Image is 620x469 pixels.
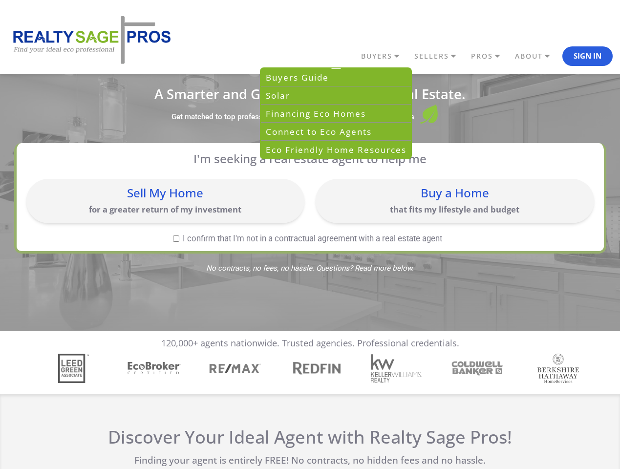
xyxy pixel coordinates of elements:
h2: Discover Your Ideal Agent with Realty Sage Pros! [106,426,514,448]
h1: A Smarter and Greener Approach to Real Estate. [14,87,606,101]
div: BUYERS [260,67,412,159]
img: Sponsor Logo: Remax [209,354,261,383]
p: that fits my lifestyle and budget [321,204,589,215]
button: Sign In [562,46,613,66]
div: 3 / 7 [213,354,265,383]
div: Buy a Home [321,187,589,199]
p: I'm seeking a real estate agent to help me [39,151,581,166]
a: Solar [261,86,411,105]
img: Sponsor Logo: Ecobroker [126,360,182,377]
a: Financing Eco Homes [261,105,411,123]
a: Eco Friendly Home Resources [261,141,411,158]
div: 2 / 7 [132,360,184,377]
a: Connect to Eco Agents [261,123,411,141]
img: Sponsor Logo: Keller Williams Realty [370,354,423,383]
a: BUYERS [359,48,412,64]
input: I confirm that I'm not in a contractual agreement with a real estate agent [173,235,179,242]
div: 4 / 7 [293,359,345,377]
a: SELLERS [412,48,469,64]
label: Get matched to top professionals based on your unique real estate needs [171,112,414,122]
p: Finding your agent is entirely FREE! No contracts, no hidden fees and no hassle. [106,455,514,466]
img: Sponsor Logo: Berkshire Hathaway [537,354,579,383]
label: I confirm that I'm not in a contractual agreement with a real estate agent [26,234,589,243]
a: Buyers Guide [261,68,411,86]
img: Sponsor Logo: Coldwell Banker [449,359,506,378]
p: for a greater return of my investment [31,204,299,215]
div: 6 / 7 [455,359,507,378]
div: Sell My Home [31,187,299,199]
span: No contracts, no fees, no hassle. Questions? Read more below. [14,265,606,272]
a: ABOUT [513,48,562,64]
img: Sponsor Logo: Redfin [288,359,344,377]
div: 5 / 7 [374,354,427,383]
p: 120,000+ agents nationwide. Trusted agencies. Professional credentials. [161,338,459,349]
div: 1 / 7 [51,354,103,383]
img: REALTY SAGE PROS [7,15,173,65]
div: 7 / 7 [535,354,588,383]
img: Sponsor Logo: Leed Green Associate [58,354,89,383]
a: PROS [469,48,513,64]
